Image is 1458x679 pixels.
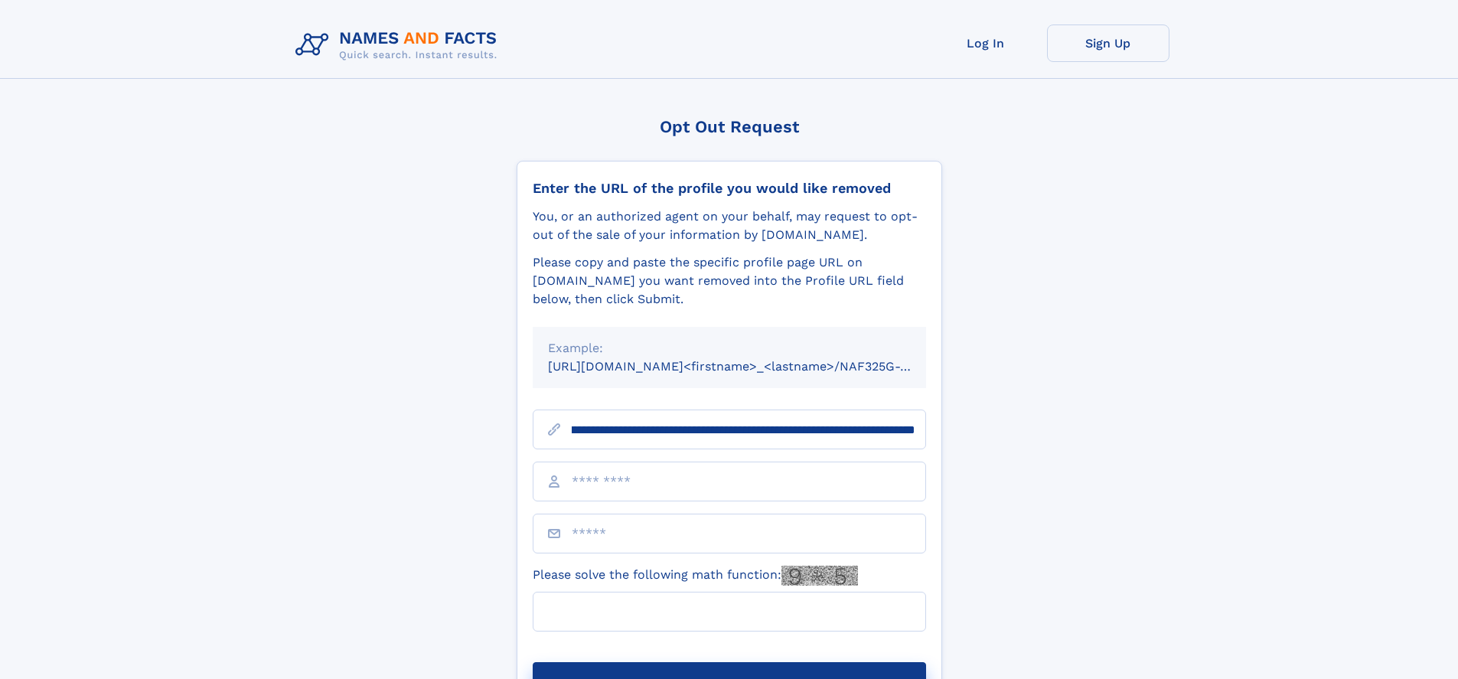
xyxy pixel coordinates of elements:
[517,117,942,136] div: Opt Out Request
[533,253,926,308] div: Please copy and paste the specific profile page URL on [DOMAIN_NAME] you want removed into the Pr...
[1047,24,1169,62] a: Sign Up
[548,359,955,374] small: [URL][DOMAIN_NAME]<firstname>_<lastname>/NAF325G-xxxxxxxx
[533,566,858,586] label: Please solve the following math function:
[289,24,510,66] img: Logo Names and Facts
[533,207,926,244] div: You, or an authorized agent on your behalf, may request to opt-out of the sale of your informatio...
[548,339,911,357] div: Example:
[533,180,926,197] div: Enter the URL of the profile you would like removed
[925,24,1047,62] a: Log In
